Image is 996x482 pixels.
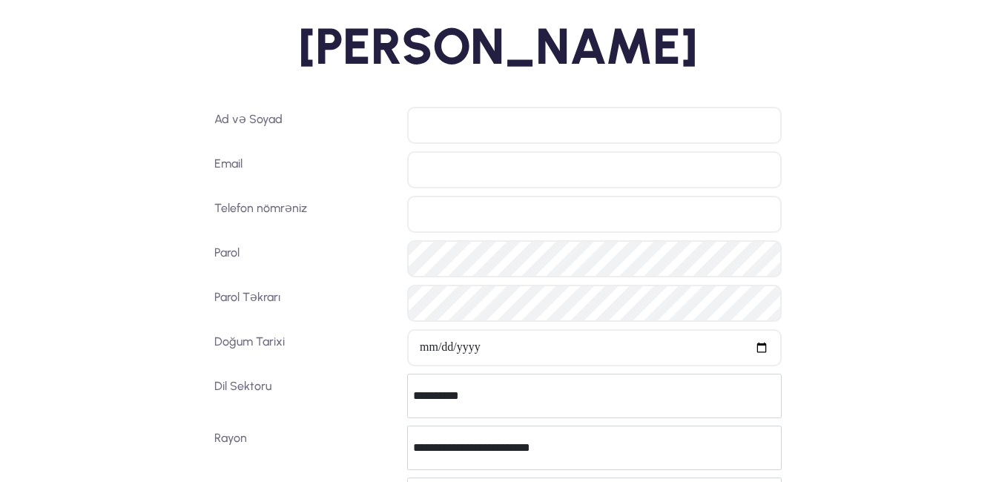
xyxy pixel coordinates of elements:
[209,240,402,277] label: Parol
[209,329,402,366] label: Doğum Tarixi
[209,151,402,188] label: Email
[209,196,402,233] label: Telefon nömrəniz
[209,285,402,322] label: Parol Təkrarı
[209,107,402,144] label: Ad və Soyad
[209,374,402,418] label: Dil Sektoru
[209,426,402,470] label: Rayon
[70,15,926,77] h2: [PERSON_NAME]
